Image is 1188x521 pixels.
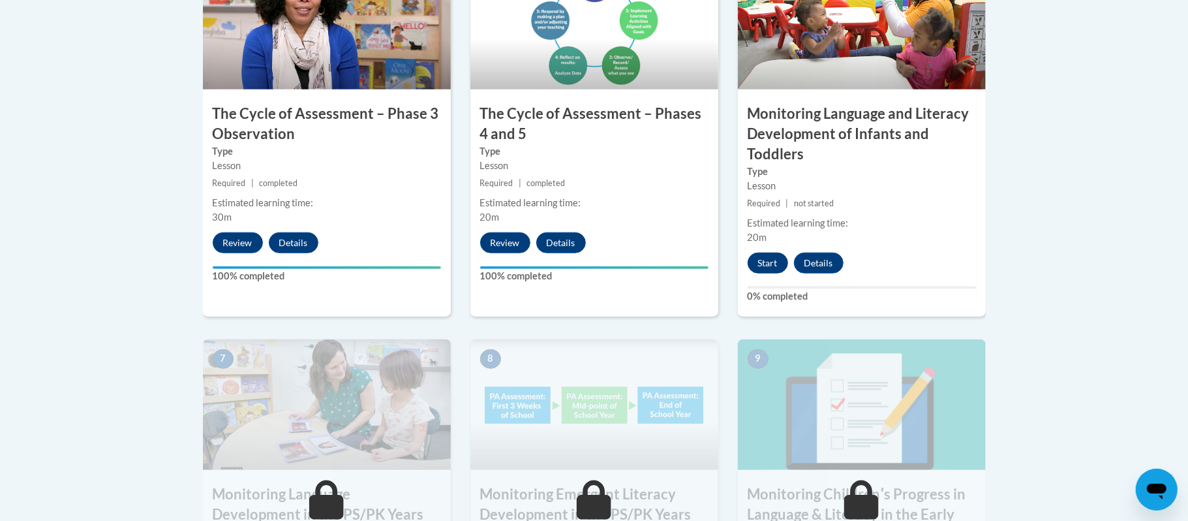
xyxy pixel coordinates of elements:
span: completed [526,178,565,188]
div: Estimated learning time: [748,216,976,230]
label: Type [213,144,441,159]
button: Review [213,232,263,253]
img: Course Image [203,339,451,470]
iframe: Button to launch messaging window [1136,469,1178,511]
span: 8 [480,349,501,369]
h3: The Cycle of Assessment – Phase 3 Observation [203,104,451,144]
div: Your progress [480,266,708,269]
span: Required [748,198,781,208]
label: 0% completed [748,289,976,304]
span: 7 [213,349,234,369]
label: 100% completed [480,269,708,283]
img: Course Image [470,339,718,470]
button: Review [480,232,530,253]
span: 30m [213,212,232,223]
label: 100% completed [213,269,441,283]
span: 20m [480,212,500,223]
div: Estimated learning time: [480,196,708,210]
label: Type [748,165,976,179]
span: 20m [748,232,767,243]
span: | [786,198,789,208]
span: 9 [748,349,769,369]
button: Start [748,253,788,274]
label: Type [480,144,708,159]
span: completed [259,178,297,188]
div: Estimated learning time: [213,196,441,210]
button: Details [536,232,586,253]
div: Lesson [748,179,976,193]
span: | [519,178,521,188]
span: Required [213,178,246,188]
div: Lesson [213,159,441,173]
button: Details [794,253,844,274]
h3: Monitoring Language and Literacy Development of Infants and Toddlers [738,104,986,164]
span: not started [794,198,834,208]
img: Course Image [738,339,986,470]
div: Your progress [213,266,441,269]
h3: The Cycle of Assessment – Phases 4 and 5 [470,104,718,144]
button: Details [269,232,318,253]
div: Lesson [480,159,708,173]
span: | [251,178,254,188]
span: Required [480,178,513,188]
